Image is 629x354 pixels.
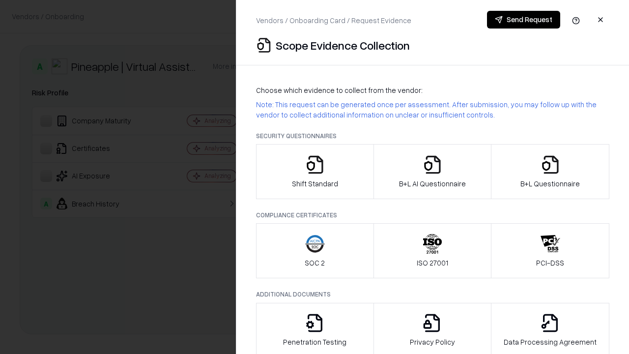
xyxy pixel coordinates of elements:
p: Additional Documents [256,290,609,298]
button: PCI-DSS [491,223,609,278]
button: ISO 27001 [373,223,492,278]
p: Vendors / Onboarding Card / Request Evidence [256,15,411,26]
button: SOC 2 [256,223,374,278]
p: SOC 2 [305,258,325,268]
p: Shift Standard [292,178,338,189]
button: Shift Standard [256,144,374,199]
button: Send Request [487,11,560,29]
p: PCI-DSS [536,258,564,268]
p: Compliance Certificates [256,211,609,219]
p: Privacy Policy [410,337,455,347]
p: ISO 27001 [417,258,448,268]
p: Note: This request can be generated once per assessment. After submission, you may follow up with... [256,99,609,120]
p: Security Questionnaires [256,132,609,140]
button: B+L AI Questionnaire [373,144,492,199]
p: Penetration Testing [283,337,346,347]
p: B+L AI Questionnaire [399,178,466,189]
p: Scope Evidence Collection [276,37,410,53]
p: B+L Questionnaire [520,178,580,189]
p: Choose which evidence to collect from the vendor: [256,85,609,95]
p: Data Processing Agreement [504,337,597,347]
button: B+L Questionnaire [491,144,609,199]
